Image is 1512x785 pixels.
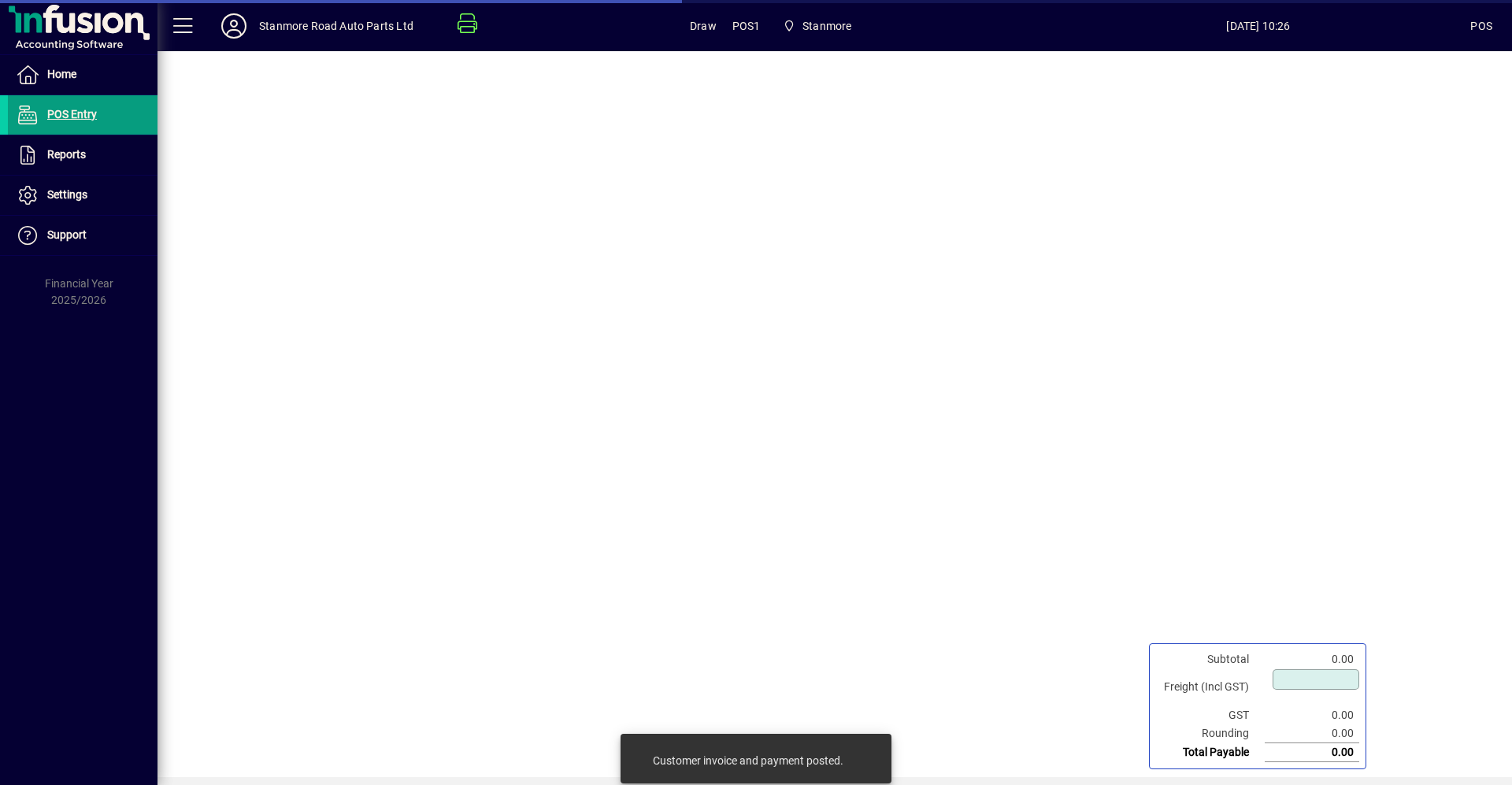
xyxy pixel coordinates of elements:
span: Stanmore [802,13,851,39]
button: Profile [209,12,259,40]
td: Freight (Incl GST) [1156,668,1265,706]
a: Support [8,216,157,255]
td: 0.00 [1265,724,1359,743]
div: Stanmore Road Auto Parts Ltd [259,13,413,39]
td: GST [1156,706,1265,724]
div: POS [1470,13,1492,39]
span: Home [47,68,76,80]
span: Draw [690,13,717,39]
a: Home [8,55,157,94]
a: Settings [8,176,157,215]
span: Settings [47,188,87,201]
td: Rounding [1156,724,1265,743]
td: Total Payable [1156,743,1265,762]
td: 0.00 [1265,706,1359,724]
span: POS1 [732,13,761,39]
td: Subtotal [1156,650,1265,668]
span: POS Entry [47,108,97,120]
span: Stanmore [776,12,858,40]
td: 0.00 [1265,743,1359,762]
span: Reports [47,148,86,161]
div: Customer invoice and payment posted. [653,753,843,768]
span: [DATE] 10:26 [1046,13,1470,39]
td: 0.00 [1265,650,1359,668]
span: Support [47,228,87,241]
a: Reports [8,135,157,175]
